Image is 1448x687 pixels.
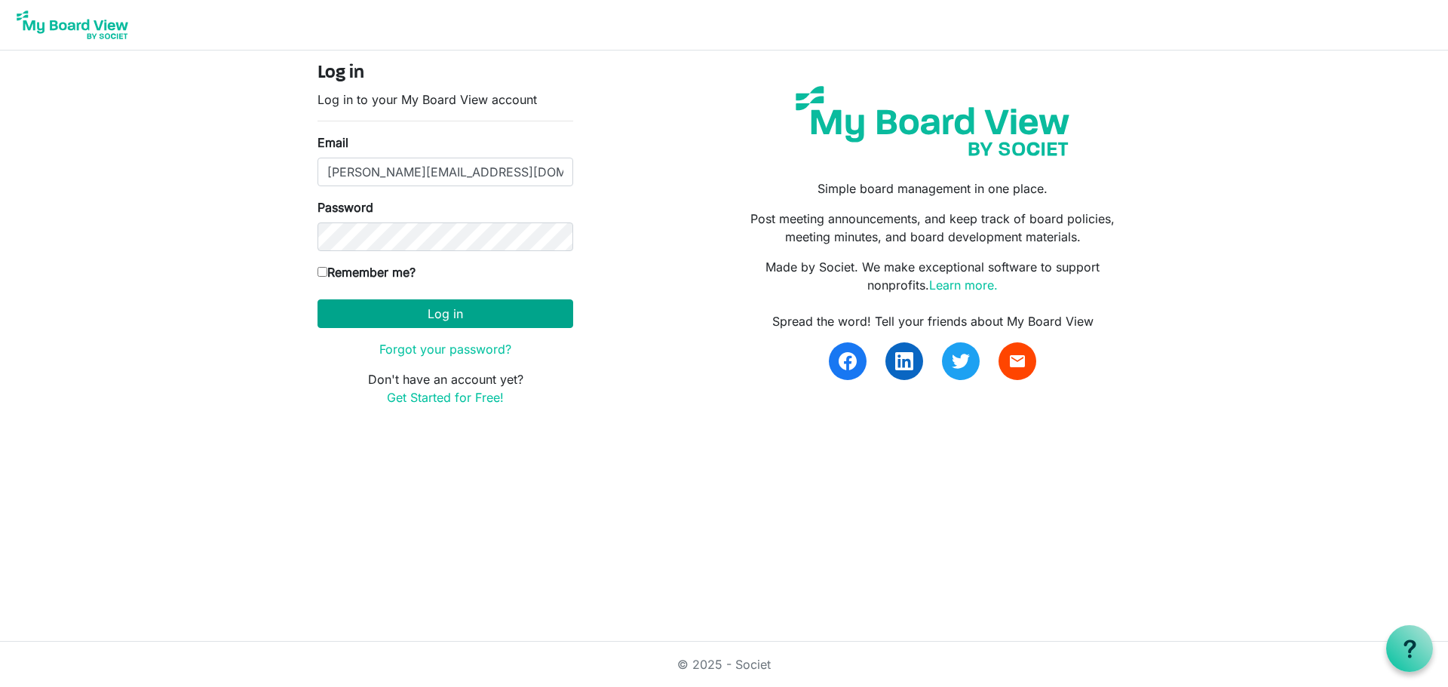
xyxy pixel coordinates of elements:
label: Password [318,198,373,216]
p: Post meeting announcements, and keep track of board policies, meeting minutes, and board developm... [735,210,1130,246]
p: Don't have an account yet? [318,370,573,406]
span: email [1008,352,1026,370]
p: Log in to your My Board View account [318,90,573,109]
img: my-board-view-societ.svg [784,75,1081,167]
div: Spread the word! Tell your friends about My Board View [735,312,1130,330]
img: twitter.svg [952,352,970,370]
a: Get Started for Free! [387,390,504,405]
label: Remember me? [318,263,416,281]
img: linkedin.svg [895,352,913,370]
p: Made by Societ. We make exceptional software to support nonprofits. [735,258,1130,294]
a: Learn more. [929,278,998,293]
a: email [999,342,1036,380]
input: Remember me? [318,267,327,277]
a: Forgot your password? [379,342,511,357]
button: Log in [318,299,573,328]
h4: Log in [318,63,573,84]
a: © 2025 - Societ [677,657,771,672]
img: facebook.svg [839,352,857,370]
label: Email [318,133,348,152]
img: My Board View Logo [12,6,133,44]
p: Simple board management in one place. [735,179,1130,198]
